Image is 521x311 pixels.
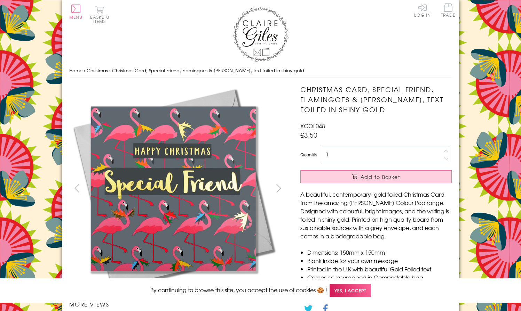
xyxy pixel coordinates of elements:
[361,173,400,180] span: Add to Basket
[307,265,452,273] li: Printed in the U.K with beautiful Gold Foiled text
[69,64,452,78] nav: breadcrumbs
[109,67,111,74] span: ›
[87,67,108,74] a: Christmas
[69,67,82,74] a: Home
[90,6,109,23] button: Basket0 items
[330,284,371,297] span: Yes, I accept
[300,130,317,140] span: £3.50
[112,67,304,74] span: Christmas Card, Special Friend, Flamingoes & [PERSON_NAME], text foiled in shiny gold
[69,5,83,19] button: Menu
[414,3,431,17] a: Log In
[300,122,325,130] span: XCOL048
[93,14,109,24] span: 0 items
[307,248,452,256] li: Dimensions: 150mm x 150mm
[69,14,83,20] span: Menu
[300,170,452,183] button: Add to Basket
[271,180,286,196] button: next
[69,84,278,293] img: Christmas Card, Special Friend, Flamingoes & Holly, text foiled in shiny gold
[300,152,317,158] label: Quantity
[84,67,85,74] span: ›
[307,273,452,281] li: Comes cello wrapped in Compostable bag
[441,3,456,18] a: Trade
[69,300,287,308] h3: More views
[286,84,495,293] img: Christmas Card, Special Friend, Flamingoes & Holly, text foiled in shiny gold
[307,256,452,265] li: Blank inside for your own message
[300,84,452,114] h1: Christmas Card, Special Friend, Flamingoes & [PERSON_NAME], text foiled in shiny gold
[300,190,452,240] p: A beautiful, contemporary, gold foiled Christmas Card from the amazing [PERSON_NAME] Colour Pop r...
[69,180,85,196] button: prev
[441,3,456,17] span: Trade
[233,7,289,62] img: Claire Giles Greetings Cards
